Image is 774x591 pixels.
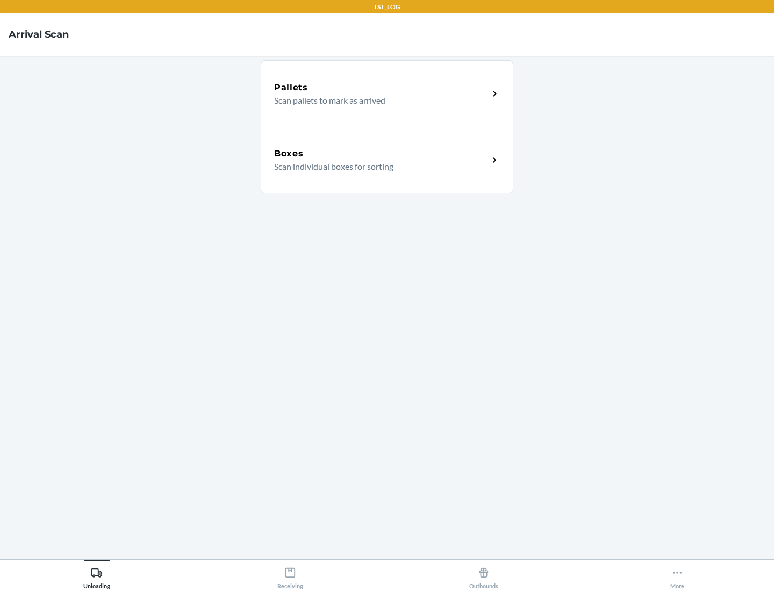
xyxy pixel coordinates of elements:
p: Scan pallets to mark as arrived [274,94,480,107]
a: PalletsScan pallets to mark as arrived [261,60,513,127]
button: Receiving [193,560,387,589]
a: BoxesScan individual boxes for sorting [261,127,513,193]
h4: Arrival Scan [9,27,69,41]
p: Scan individual boxes for sorting [274,160,480,173]
h5: Boxes [274,147,304,160]
button: More [580,560,774,589]
div: Receiving [277,563,303,589]
div: Unloading [83,563,110,589]
p: TST_LOG [374,2,400,12]
h5: Pallets [274,81,308,94]
div: More [670,563,684,589]
div: Outbounds [469,563,498,589]
button: Outbounds [387,560,580,589]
